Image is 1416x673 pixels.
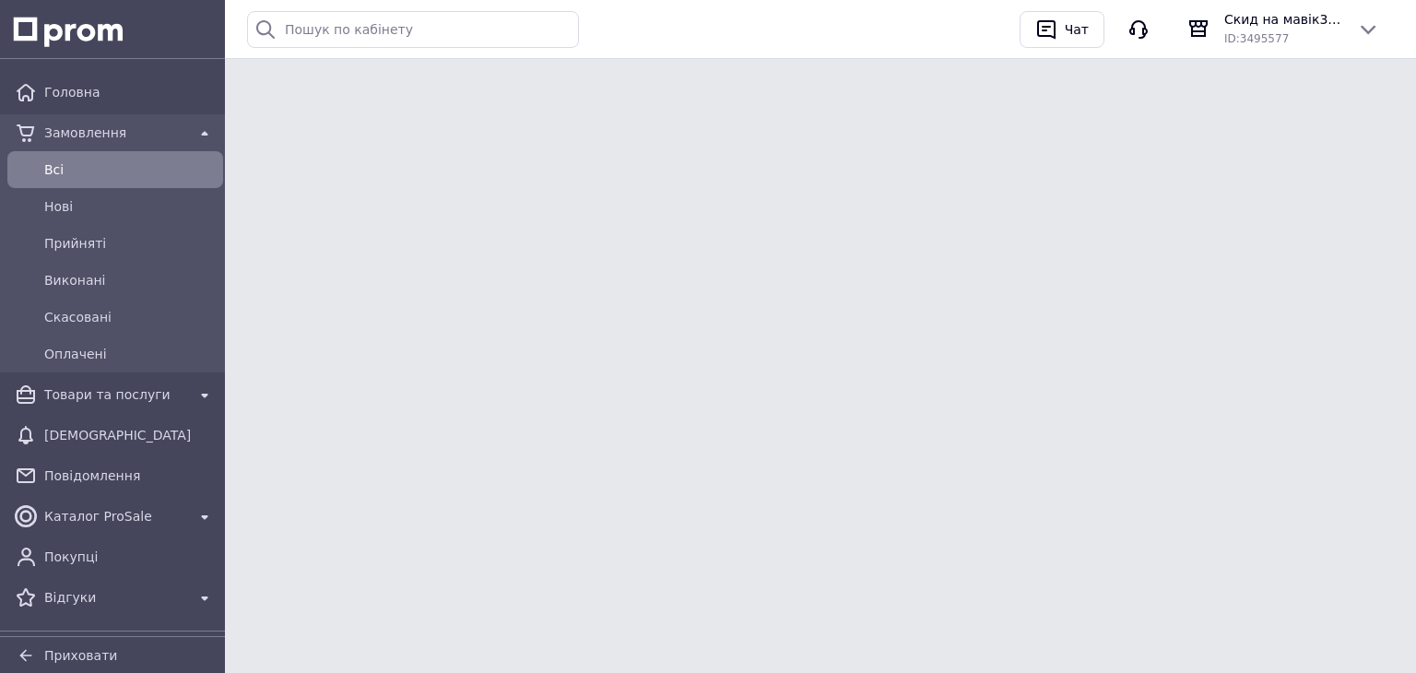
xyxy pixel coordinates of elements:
[44,345,216,363] span: Оплачені
[44,160,216,179] span: Всi
[1224,10,1342,29] span: Скид на мавік3 "TYRIST"
[44,466,216,485] span: Повідомлення
[1061,16,1092,43] div: Чат
[44,308,216,326] span: Скасовані
[44,197,216,216] span: Нові
[44,507,186,525] span: Каталог ProSale
[44,385,186,404] span: Товари та послуги
[44,426,216,444] span: [DEMOGRAPHIC_DATA]
[1224,32,1289,45] span: ID: 3495577
[247,11,579,48] input: Пошук по кабінету
[1020,11,1104,48] button: Чат
[44,124,186,142] span: Замовлення
[44,234,216,253] span: Прийняті
[44,588,186,607] span: Відгуки
[44,648,117,663] span: Приховати
[44,83,216,101] span: Головна
[44,271,216,289] span: Виконані
[44,548,216,566] span: Покупці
